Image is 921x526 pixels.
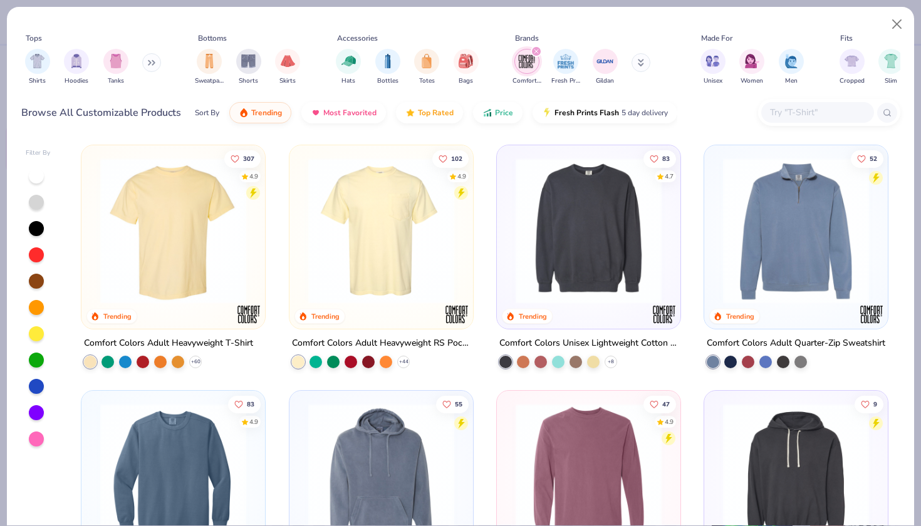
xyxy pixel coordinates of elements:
[845,54,859,68] img: Cropped Image
[64,49,89,86] button: filter button
[509,158,668,304] img: 92253b97-214b-4b5a-8cde-29cfb8752a47
[652,302,677,327] img: Comfort Colors logo
[377,76,398,86] span: Bottles
[396,102,463,123] button: Top Rated
[495,108,513,118] span: Price
[779,49,804,86] button: filter button
[336,49,361,86] div: filter for Hats
[195,107,219,118] div: Sort By
[665,418,674,427] div: 4.9
[311,108,321,118] img: most_fav.gif
[30,54,44,68] img: Shirts Image
[739,49,764,86] button: filter button
[302,158,460,304] img: 284e3bdb-833f-4f21-a3b0-720291adcbd9
[108,76,124,86] span: Tanks
[643,396,676,413] button: Like
[64,49,89,86] div: filter for Hoodies
[707,336,885,351] div: Comfort Colors Adult Quarter-Zip Sweatshirt
[26,33,42,44] div: Tops
[239,76,258,86] span: Shorts
[251,108,282,118] span: Trending
[228,396,261,413] button: Like
[237,302,262,327] img: Comfort Colors logo
[554,108,619,118] span: Fresh Prints Flash
[236,49,261,86] div: filter for Shorts
[323,108,377,118] span: Most Favorited
[419,76,435,86] span: Totes
[593,49,618,86] button: filter button
[533,102,677,123] button: Fresh Prints Flash5 day delivery
[665,172,674,181] div: 4.7
[249,172,258,181] div: 4.9
[870,155,877,162] span: 52
[202,54,216,68] img: Sweatpants Image
[608,358,614,366] span: + 8
[341,76,355,86] span: Hats
[542,108,552,118] img: flash.gif
[224,150,261,167] button: Like
[109,54,123,68] img: Tanks Image
[236,49,261,86] button: filter button
[25,49,50,86] div: filter for Shirts
[25,49,50,86] button: filter button
[700,49,726,86] button: filter button
[243,155,254,162] span: 307
[513,49,541,86] div: filter for Comfort Colors
[622,106,668,120] span: 5 day delivery
[459,54,472,68] img: Bags Image
[454,49,479,86] button: filter button
[643,150,676,167] button: Like
[198,33,227,44] div: Bottoms
[375,49,400,86] div: filter for Bottles
[769,105,865,120] input: Try "T-Shirt"
[662,155,670,162] span: 83
[420,54,434,68] img: Totes Image
[414,49,439,86] div: filter for Totes
[596,52,615,71] img: Gildan Image
[878,49,903,86] button: filter button
[450,155,462,162] span: 102
[398,358,408,366] span: + 44
[785,76,798,86] span: Men
[739,49,764,86] div: filter for Women
[70,54,83,68] img: Hoodies Image
[275,49,300,86] div: filter for Skirts
[859,302,884,327] img: Comfort Colors logo
[704,76,722,86] span: Unisex
[717,158,875,304] img: 70e04f9d-cd5a-4d8d-b569-49199ba2f040
[873,401,877,408] span: 9
[855,396,883,413] button: Like
[473,102,523,123] button: Price
[195,49,224,86] button: filter button
[414,49,439,86] button: filter button
[279,76,296,86] span: Skirts
[103,49,128,86] div: filter for Tanks
[840,49,865,86] div: filter for Cropped
[195,49,224,86] div: filter for Sweatpants
[281,54,295,68] img: Skirts Image
[515,33,539,44] div: Brands
[593,49,618,86] div: filter for Gildan
[885,76,897,86] span: Slim
[518,52,536,71] img: Comfort Colors Image
[705,54,720,68] img: Unisex Image
[381,54,395,68] img: Bottles Image
[840,33,853,44] div: Fits
[336,49,361,86] button: filter button
[191,358,200,366] span: + 60
[432,150,468,167] button: Like
[454,49,479,86] div: filter for Bags
[851,150,883,167] button: Like
[375,49,400,86] button: filter button
[65,76,88,86] span: Hoodies
[292,336,471,351] div: Comfort Colors Adult Heavyweight RS Pocket T-Shirt
[435,396,468,413] button: Like
[103,49,128,86] button: filter button
[551,49,580,86] button: filter button
[556,52,575,71] img: Fresh Prints Image
[94,158,252,304] img: 029b8af0-80e6-406f-9fdc-fdf898547912
[840,49,865,86] button: filter button
[551,76,580,86] span: Fresh Prints
[26,148,51,158] div: Filter By
[405,108,415,118] img: TopRated.gif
